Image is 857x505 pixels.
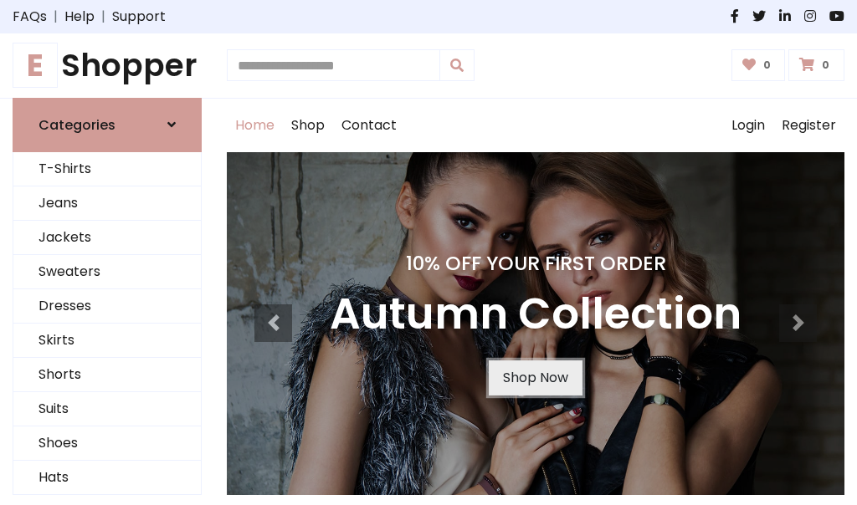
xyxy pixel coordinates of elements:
[330,252,742,275] h4: 10% Off Your First Order
[759,58,775,73] span: 0
[47,7,64,27] span: |
[13,98,202,152] a: Categories
[283,99,333,152] a: Shop
[13,7,47,27] a: FAQs
[13,324,201,358] a: Skirts
[333,99,405,152] a: Contact
[13,289,201,324] a: Dresses
[227,99,283,152] a: Home
[13,186,201,221] a: Jeans
[773,99,844,152] a: Register
[64,7,95,27] a: Help
[13,221,201,255] a: Jackets
[731,49,786,81] a: 0
[723,99,773,152] a: Login
[489,360,582,395] a: Shop Now
[13,392,201,426] a: Suits
[13,47,202,84] a: EShopper
[818,58,834,73] span: 0
[13,426,201,461] a: Shoes
[788,49,844,81] a: 0
[13,255,201,289] a: Sweaters
[112,7,166,27] a: Support
[13,461,201,495] a: Hats
[13,43,58,88] span: E
[95,7,112,27] span: |
[330,288,742,340] h3: Autumn Collection
[13,47,202,84] h1: Shopper
[38,117,115,133] h6: Categories
[13,358,201,392] a: Shorts
[13,152,201,186] a: T-Shirts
